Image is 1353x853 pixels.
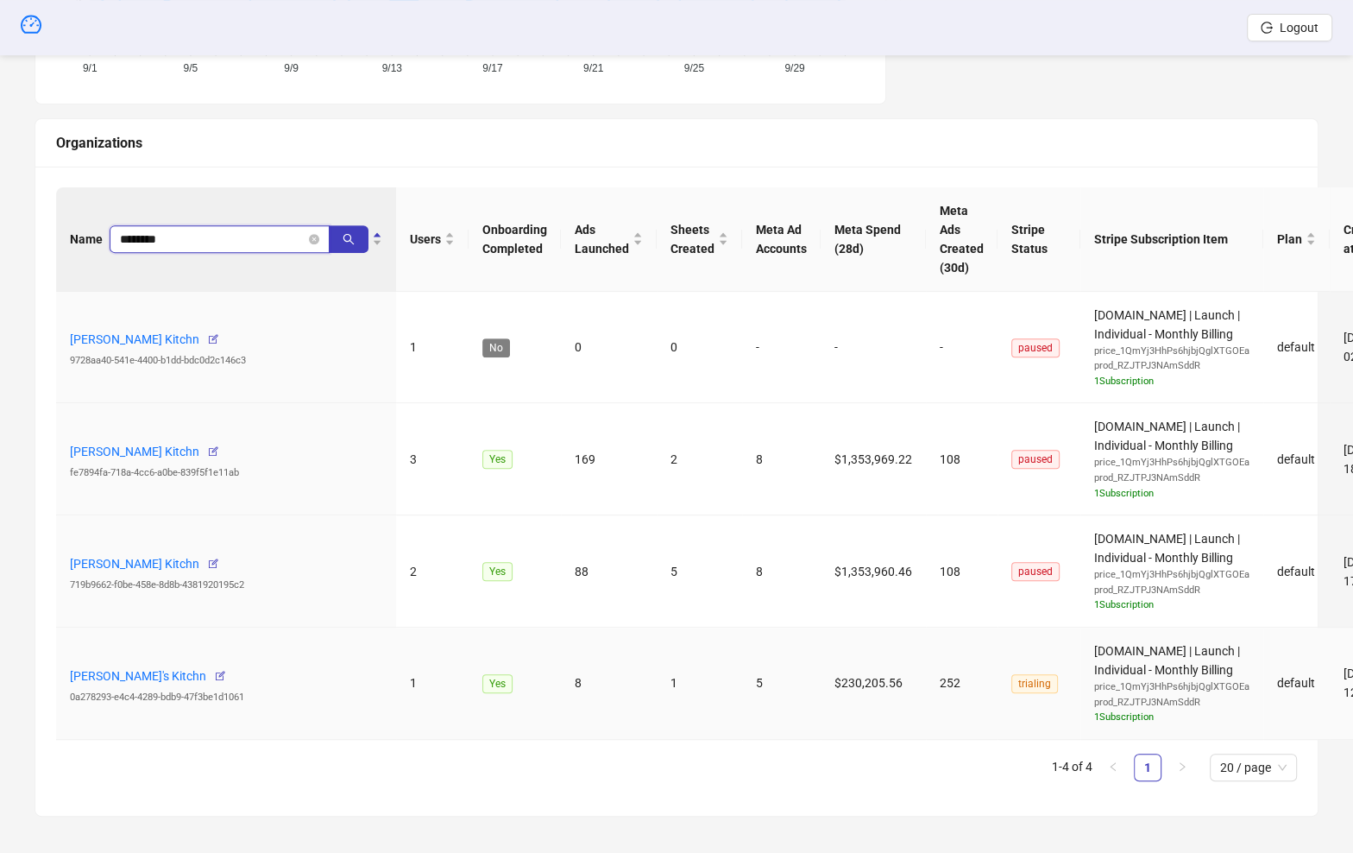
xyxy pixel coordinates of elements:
span: [DOMAIN_NAME] | Launch | Individual - Monthly Billing [1094,532,1249,613]
th: Stripe Status [997,187,1080,292]
span: Logout [1280,21,1318,35]
th: Stripe Subscription Item [1080,187,1263,292]
li: 1-4 of 4 [1052,754,1092,781]
span: Sheets Created [670,220,714,258]
a: 1 [1135,755,1161,780]
a: [PERSON_NAME] Kitchn [70,332,199,346]
div: 8 [756,450,807,469]
span: logout [1261,22,1273,34]
button: close-circle [309,234,319,244]
div: prod_RZJTPJ3NAmSddR [1094,358,1249,374]
div: - [940,338,984,357]
td: default [1263,628,1330,740]
th: Onboarding Completed [469,187,561,292]
span: Ads Launched [575,220,629,258]
div: - [756,338,807,357]
td: 1 [396,628,469,740]
tspan: 9/5 [184,61,198,73]
div: 1 Subscription [1094,597,1249,613]
td: 1 [657,628,742,740]
span: No [482,338,510,357]
span: [DOMAIN_NAME] | Launch | Individual - Monthly Billing [1094,308,1249,389]
button: Logout [1247,14,1332,41]
td: 0 [561,292,657,404]
div: price_1QmYj3HhPs6hjbjQglXTGOEa [1094,455,1249,471]
span: Users [410,230,441,249]
td: $1,353,960.46 [821,515,926,628]
td: 169 [561,403,657,515]
a: [PERSON_NAME] Kitchn [70,557,199,571]
td: - [821,292,926,404]
span: left [1108,761,1118,772]
span: dashboard [21,14,41,35]
td: 0 [657,292,742,404]
span: paused [1011,338,1060,357]
span: trialing [1011,674,1058,693]
div: fe7894fa-718a-4cc6-a0be-839f5f1e11ab [70,465,382,481]
div: price_1QmYj3HhPs6hjbjQglXTGOEa [1094,344,1249,359]
div: price_1QmYj3HhPs6hjbjQglXTGOEa [1094,567,1249,583]
td: $230,205.56 [821,628,926,740]
button: right [1168,754,1196,781]
td: default [1263,403,1330,515]
span: paused [1011,562,1060,581]
tspan: 9/13 [382,61,403,73]
span: search [343,233,355,245]
button: search [329,225,368,253]
span: Yes [482,450,513,469]
a: [PERSON_NAME] Kitchn [70,445,199,458]
span: Yes [482,562,513,581]
span: paused [1011,450,1060,469]
tspan: 9/17 [482,61,503,73]
div: prod_RZJTPJ3NAmSddR [1094,695,1249,711]
div: 108 [940,450,984,469]
div: 1 Subscription [1094,486,1249,502]
td: 3 [396,403,469,515]
td: 88 [561,515,657,628]
div: 252 [940,673,984,692]
td: default [1263,515,1330,628]
span: [DOMAIN_NAME] | Launch | Individual - Monthly Billing [1094,420,1249,501]
tspan: 9/21 [583,61,604,73]
td: 2 [396,515,469,628]
div: 108 [940,562,984,581]
td: 2 [657,403,742,515]
span: 20 / page [1220,755,1287,780]
td: 5 [657,515,742,628]
span: [DOMAIN_NAME] | Launch | Individual - Monthly Billing [1094,644,1249,725]
li: 1 [1134,754,1161,781]
td: default [1263,292,1330,404]
div: 5 [756,673,807,692]
div: 1 Subscription [1094,710,1249,725]
a: [PERSON_NAME]'s Kitchn [70,669,206,683]
th: Users [396,187,469,292]
tspan: 9/29 [784,61,805,73]
div: 0a278293-e4c4-4289-bdb9-47f3be1d1061 [70,690,382,705]
li: Previous Page [1099,754,1127,781]
button: left [1099,754,1127,781]
th: Meta Ads Created (30d) [926,187,997,292]
li: Next Page [1168,754,1196,781]
th: Meta Ad Accounts [742,187,821,292]
div: Page Size [1210,754,1297,781]
div: 8 [756,562,807,581]
tspan: 9/1 [83,61,98,73]
tspan: 9/9 [284,61,299,73]
td: 8 [561,628,657,740]
div: price_1QmYj3HhPs6hjbjQglXTGOEa [1094,679,1249,695]
div: prod_RZJTPJ3NAmSddR [1094,583,1249,598]
div: 1 Subscription [1094,374,1249,389]
td: 1 [396,292,469,404]
span: Plan [1277,230,1302,249]
div: Organizations [56,132,1297,154]
th: Ads Launched [561,187,657,292]
th: Meta Spend (28d) [821,187,926,292]
div: prod_RZJTPJ3NAmSddR [1094,471,1249,486]
th: Sheets Created [657,187,742,292]
span: Yes [482,674,513,693]
div: 9728aa40-541e-4400-b1dd-bdc0d2c146c3 [70,353,382,369]
td: $1,353,969.22 [821,403,926,515]
div: 719b9662-f0be-458e-8d8b-4381920195c2 [70,578,382,593]
tspan: 9/25 [684,61,705,73]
